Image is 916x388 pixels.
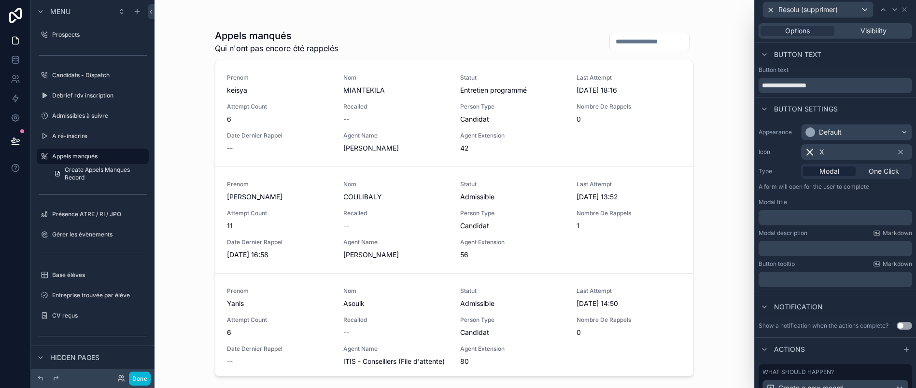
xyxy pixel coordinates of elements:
[37,207,149,222] a: Présence ATRE / RI / JPO
[819,147,824,157] span: X
[774,302,823,312] span: Notification
[37,288,149,303] a: Entreprise trouvée par élève
[873,260,912,268] a: Markdown
[759,148,797,156] label: Icon
[759,198,787,206] label: Modal title
[129,372,151,386] button: Done
[801,124,912,140] button: Default
[37,108,149,124] a: Admissibles à suivre
[860,26,887,36] span: Visibility
[37,267,149,283] a: Base élèves
[873,229,912,237] a: Markdown
[52,132,147,140] label: A ré-inscrire
[819,127,842,137] div: Default
[37,68,149,83] a: Candidats - Dispatch
[52,152,143,160] label: Appels manqués
[819,166,839,176] span: Modal
[759,128,797,136] label: Appearance
[774,50,821,59] span: Button text
[785,26,810,36] span: Options
[762,1,874,18] button: Résolu (supprimer)
[774,345,805,354] span: Actions
[52,291,147,299] label: Entreprise trouvée par élève
[883,260,912,268] span: Markdown
[869,166,899,176] span: One Click
[52,31,147,39] label: Prospects
[774,104,838,114] span: Button settings
[883,229,912,237] span: Markdown
[37,149,149,164] a: Appels manqués
[759,260,795,268] label: Button tooltip
[52,312,147,319] label: CV reçus
[759,183,912,194] p: A form will open for the user to complete
[52,271,147,279] label: Base élèves
[37,27,149,42] a: Prospects
[759,272,912,287] div: scrollable content
[52,210,147,218] label: Présence ATRE / RI / JPO
[759,66,789,74] label: Button text
[37,308,149,323] a: CV reçus
[65,166,143,181] span: Create Appels Manques Record
[52,112,147,120] label: Admissibles à suivre
[37,128,149,144] a: A ré-inscrire
[52,231,147,238] label: Gérer les évènements
[759,241,912,256] div: scrollable content
[759,210,912,225] div: scrollable content
[50,7,70,16] span: Menu
[759,322,888,330] div: Show a notification when the actions complete?
[762,368,834,376] label: What should happen?
[48,166,149,181] a: Create Appels Manques Record
[52,92,147,99] label: Debrief rdv inscription
[778,5,838,14] span: Résolu (supprimer)
[52,71,147,79] label: Candidats - Dispatch
[37,88,149,103] a: Debrief rdv inscription
[50,353,99,362] span: Hidden pages
[759,229,807,237] label: Modal description
[759,167,797,175] label: Type
[37,227,149,242] a: Gérer les évènements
